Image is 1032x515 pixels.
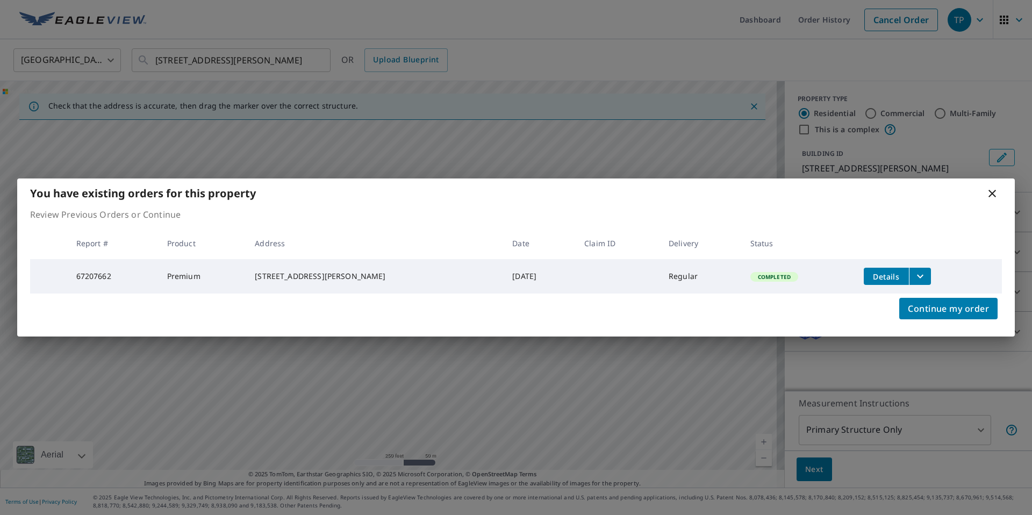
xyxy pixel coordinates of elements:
[660,227,742,259] th: Delivery
[504,227,576,259] th: Date
[864,268,909,285] button: detailsBtn-67207662
[742,227,855,259] th: Status
[870,271,902,282] span: Details
[30,208,1002,221] p: Review Previous Orders or Continue
[246,227,504,259] th: Address
[68,259,159,294] td: 67207662
[899,298,998,319] button: Continue my order
[660,259,742,294] td: Regular
[908,301,989,316] span: Continue my order
[68,227,159,259] th: Report #
[159,227,247,259] th: Product
[30,186,256,201] b: You have existing orders for this property
[576,227,660,259] th: Claim ID
[751,273,797,281] span: Completed
[504,259,576,294] td: [DATE]
[159,259,247,294] td: Premium
[255,271,495,282] div: [STREET_ADDRESS][PERSON_NAME]
[909,268,931,285] button: filesDropdownBtn-67207662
